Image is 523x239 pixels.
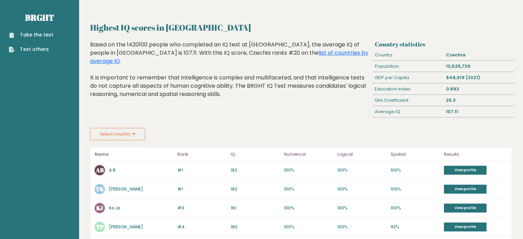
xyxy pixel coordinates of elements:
a: Test others [9,46,53,53]
a: list of countries by average IQ [90,49,368,65]
p: 100% [391,186,440,192]
p: 162 [231,186,280,192]
h3: Country statistics [375,41,512,48]
button: Select country [90,128,145,140]
a: View profile [444,204,487,213]
a: A B [109,167,116,173]
a: View profile [444,185,487,194]
p: 100% [337,224,386,230]
p: #4 [177,224,227,230]
p: 100% [284,205,333,211]
a: [PERSON_NAME] [109,224,143,230]
a: View profile [444,166,487,175]
p: Spatial [391,150,440,159]
div: Education Index [372,84,444,95]
div: 107.11 [444,106,515,117]
div: Based on the 1420100 people who completed an IQ test at [GEOGRAPHIC_DATA], the average IQ of peop... [90,41,370,109]
div: Czechia [444,50,515,61]
a: Ka Ja [109,205,120,211]
p: 100% [284,167,333,173]
div: Gini Coefficient [372,95,444,106]
h2: Highest IQ scores in [GEOGRAPHIC_DATA] [90,21,512,34]
p: 100% [391,205,440,211]
p: 92% [391,224,440,230]
div: 0.893 [444,84,515,95]
a: Brght [25,12,54,23]
p: 100% [391,167,440,173]
p: 100% [284,186,333,192]
div: 25.3 [444,95,515,106]
p: 100% [284,224,333,230]
a: [PERSON_NAME] [109,186,143,192]
p: Results [444,150,508,159]
div: Average IQ [372,106,444,117]
p: Logical [337,150,386,159]
p: 161 [231,205,280,211]
a: Take the test [9,31,53,39]
p: 100% [337,167,386,173]
a: View profile [444,222,487,231]
text: AB [96,166,104,174]
p: 162 [231,167,280,173]
text: KJ [96,204,103,212]
p: IQ [231,150,280,159]
div: 10,525,739 [444,61,515,72]
p: 100% [337,205,386,211]
text: TP [96,223,104,231]
text: TK [96,185,104,193]
b: Name [95,151,109,157]
p: Numerical [284,150,333,159]
p: 160 [231,224,280,230]
p: 100% [337,186,386,192]
div: $48,919 (2021) [444,72,515,83]
p: #1 [177,186,227,192]
div: Population [372,61,444,72]
p: #1 [177,167,227,173]
div: Country [372,50,444,61]
div: GDP per Capita [372,72,444,83]
p: #3 [177,205,227,211]
p: Rank [177,150,227,159]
